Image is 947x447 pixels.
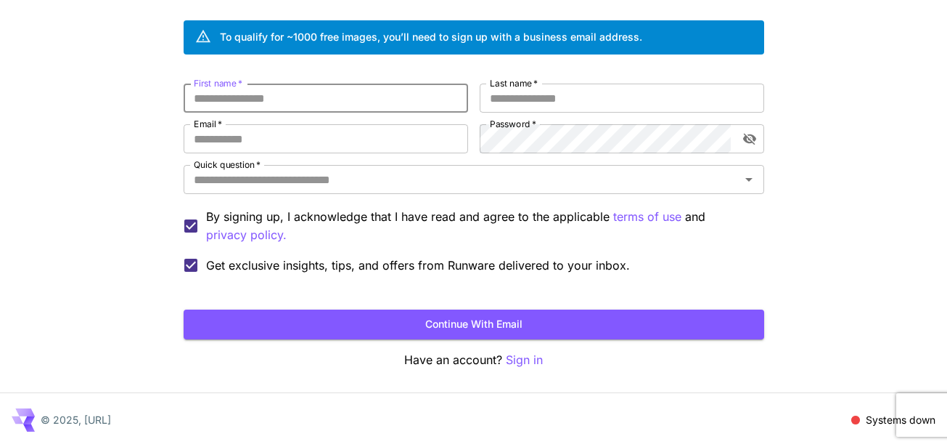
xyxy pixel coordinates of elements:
[184,351,764,369] p: Have an account?
[194,77,242,89] label: First name
[194,118,222,130] label: Email
[194,158,261,171] label: Quick question
[41,412,111,427] p: © 2025, [URL]
[206,226,287,244] p: privacy policy.
[506,351,543,369] button: Sign in
[184,310,764,339] button: Continue with email
[490,118,536,130] label: Password
[220,29,642,44] div: To qualify for ~1000 free images, you’ll need to sign up with a business email address.
[490,77,538,89] label: Last name
[613,208,681,226] p: terms of use
[206,226,287,244] button: By signing up, I acknowledge that I have read and agree to the applicable terms of use and
[739,169,759,190] button: Open
[866,412,935,427] p: Systems down
[206,208,753,244] p: By signing up, I acknowledge that I have read and agree to the applicable and
[613,208,681,226] button: By signing up, I acknowledge that I have read and agree to the applicable and privacy policy.
[206,257,630,274] span: Get exclusive insights, tips, and offers from Runware delivered to your inbox.
[737,126,763,152] button: toggle password visibility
